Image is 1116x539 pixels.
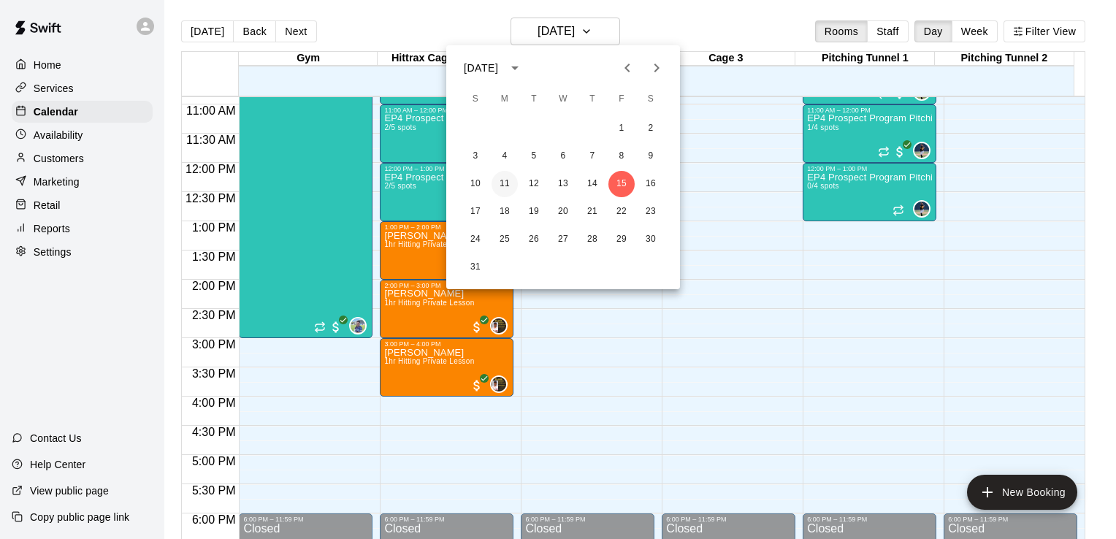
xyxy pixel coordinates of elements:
[462,171,489,197] button: 10
[638,143,664,169] button: 9
[462,85,489,114] span: Sunday
[608,171,635,197] button: 15
[638,199,664,225] button: 23
[608,85,635,114] span: Friday
[521,85,547,114] span: Tuesday
[550,199,576,225] button: 20
[579,199,605,225] button: 21
[579,226,605,253] button: 28
[579,85,605,114] span: Thursday
[462,226,489,253] button: 24
[462,254,489,280] button: 31
[492,199,518,225] button: 18
[579,171,605,197] button: 14
[550,143,576,169] button: 6
[492,171,518,197] button: 11
[502,56,527,80] button: calendar view is open, switch to year view
[638,85,664,114] span: Saturday
[521,226,547,253] button: 26
[642,53,671,83] button: Next month
[521,171,547,197] button: 12
[608,199,635,225] button: 22
[638,226,664,253] button: 30
[550,85,576,114] span: Wednesday
[492,226,518,253] button: 25
[608,226,635,253] button: 29
[638,171,664,197] button: 16
[608,115,635,142] button: 1
[521,143,547,169] button: 5
[550,171,576,197] button: 13
[579,143,605,169] button: 7
[550,226,576,253] button: 27
[638,115,664,142] button: 2
[462,143,489,169] button: 3
[521,199,547,225] button: 19
[613,53,642,83] button: Previous month
[462,199,489,225] button: 17
[492,85,518,114] span: Monday
[492,143,518,169] button: 4
[464,61,498,76] div: [DATE]
[608,143,635,169] button: 8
